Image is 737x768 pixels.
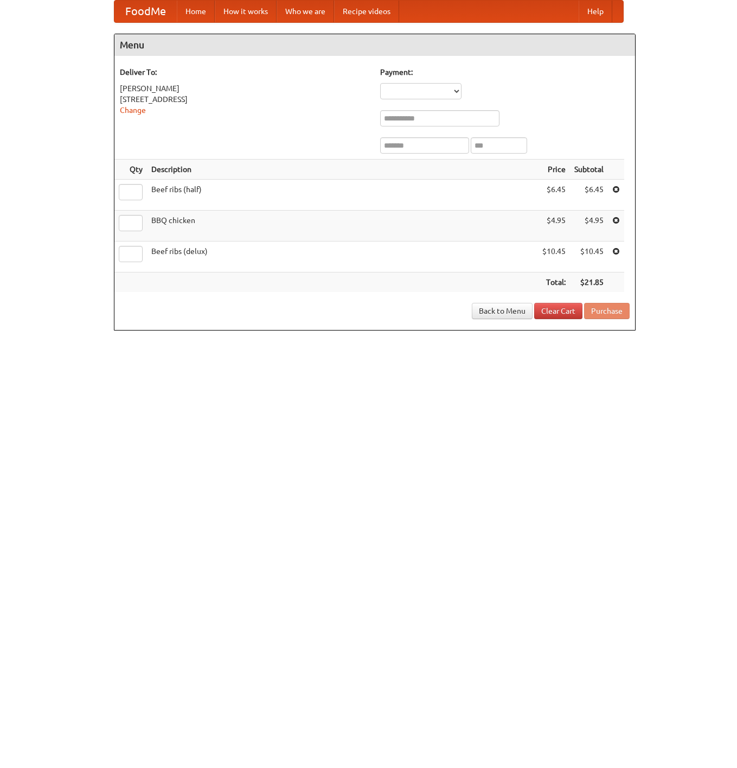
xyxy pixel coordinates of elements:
[114,1,177,22] a: FoodMe
[120,94,369,105] div: [STREET_ADDRESS]
[120,83,369,94] div: [PERSON_NAME]
[147,180,538,211] td: Beef ribs (half)
[570,160,608,180] th: Subtotal
[147,242,538,272] td: Beef ribs (delux)
[538,180,570,211] td: $6.45
[120,67,369,78] h5: Deliver To:
[380,67,630,78] h5: Payment:
[570,272,608,293] th: $21.85
[334,1,399,22] a: Recipe videos
[534,303,582,319] a: Clear Cart
[114,34,635,56] h4: Menu
[147,211,538,242] td: BBQ chicken
[472,303,533,319] a: Back to Menu
[538,160,570,180] th: Price
[120,106,146,115] a: Change
[147,160,538,180] th: Description
[570,242,608,272] td: $10.45
[570,180,608,211] td: $6.45
[177,1,215,22] a: Home
[570,211,608,242] td: $4.95
[277,1,334,22] a: Who we are
[538,272,570,293] th: Total:
[114,160,147,180] th: Qty
[584,303,630,319] button: Purchase
[538,242,570,272] td: $10.45
[215,1,277,22] a: How it works
[538,211,570,242] td: $4.95
[579,1,612,22] a: Help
